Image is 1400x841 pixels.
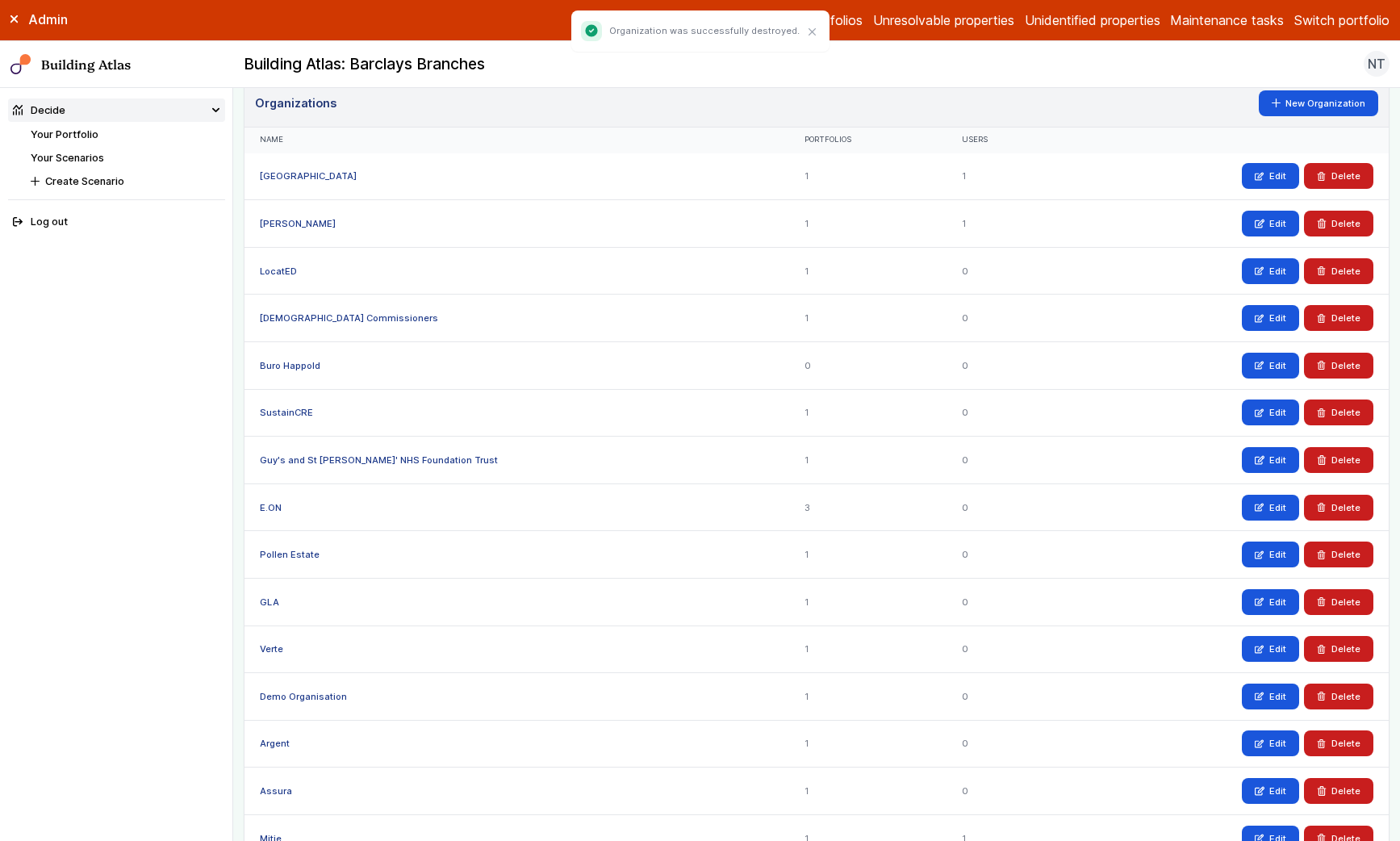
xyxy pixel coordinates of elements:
h2: Building Atlas: Barclays Branches [244,54,485,75]
a: Edit [1242,636,1299,662]
a: Your Portfolio [31,128,98,140]
button: Delete [1304,211,1373,236]
p: Organization was successfully destroyed. [609,24,800,37]
div: 1 [788,247,946,295]
button: Delete [1304,589,1373,615]
a: [GEOGRAPHIC_DATA] [260,170,357,182]
a: Edit [1242,778,1299,804]
a: [DEMOGRAPHIC_DATA] Commissioners [260,312,438,324]
div: Decide [13,103,65,118]
button: Switch portfolio [1294,10,1390,30]
a: Portfolios [804,10,863,30]
button: Delete [1304,400,1373,425]
button: Delete [1304,305,1373,331]
a: Edit [1242,305,1299,331]
button: Delete [1304,542,1373,567]
div: 0 [946,531,1060,579]
a: Buro Happold [260,360,320,371]
a: Argent [260,738,290,749]
a: GLA [260,596,279,608]
div: 0 [946,483,1060,531]
button: Delete [1304,447,1373,473]
div: 0 [946,673,1060,721]
button: NT [1364,51,1390,77]
span: NT [1368,54,1385,73]
a: Guy's and St [PERSON_NAME]' NHS Foundation Trust [260,454,498,466]
a: LocatED [260,266,297,277]
a: Edit [1242,353,1299,379]
div: 0 [788,341,946,389]
div: 1 [788,389,946,437]
a: Edit [1242,400,1299,425]
div: 1 [788,768,946,815]
button: Delete [1304,778,1373,804]
button: Delete [1304,258,1373,284]
div: 0 [946,389,1060,437]
a: Unresolvable properties [873,10,1014,30]
div: 0 [946,247,1060,295]
button: Delete [1304,353,1373,379]
div: 1 [788,626,946,673]
div: 1 [788,673,946,721]
div: 1 [946,200,1060,248]
button: Log out [8,211,225,234]
summary: Decide [8,98,225,122]
div: 1 [946,153,1060,200]
div: 1 [788,295,946,342]
a: Edit [1242,258,1299,284]
a: New Organization [1259,90,1379,116]
a: Edit [1242,589,1299,615]
div: 0 [946,578,1060,626]
button: Close [802,22,823,43]
a: Unidentified properties [1025,10,1160,30]
div: 0 [946,341,1060,389]
a: Edit [1242,684,1299,709]
div: 1 [788,437,946,484]
button: Delete [1304,163,1373,189]
h3: Organizations [255,94,336,112]
a: Pollen Estate [260,549,320,560]
div: 0 [946,295,1060,342]
div: 0 [946,437,1060,484]
a: E.ON [260,502,282,513]
a: Verte [260,643,283,655]
div: 0 [946,626,1060,673]
div: 3 [788,483,946,531]
a: Edit [1242,495,1299,521]
a: Assura [260,785,292,797]
button: Delete [1304,495,1373,521]
a: Edit [1242,542,1299,567]
div: Name [260,135,773,145]
a: Edit [1242,163,1299,189]
div: 1 [788,578,946,626]
a: Edit [1242,447,1299,473]
div: Users [962,135,1046,145]
a: [PERSON_NAME] [260,218,336,229]
img: main-0bbd2752.svg [10,54,31,75]
a: Edit [1242,730,1299,756]
button: Create Scenario [26,169,225,193]
a: SustainCRE [260,407,313,418]
a: Edit [1242,211,1299,236]
div: 0 [946,768,1060,815]
div: 1 [788,531,946,579]
div: Portfolios [804,135,931,145]
a: Maintenance tasks [1170,10,1284,30]
a: Your Scenarios [31,152,104,164]
div: 1 [788,153,946,200]
div: 1 [788,200,946,248]
button: Delete [1304,636,1373,662]
a: Demo Organisation [260,691,347,702]
button: Delete [1304,684,1373,709]
div: 1 [788,720,946,768]
div: 0 [946,720,1060,768]
button: Delete [1304,730,1373,756]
